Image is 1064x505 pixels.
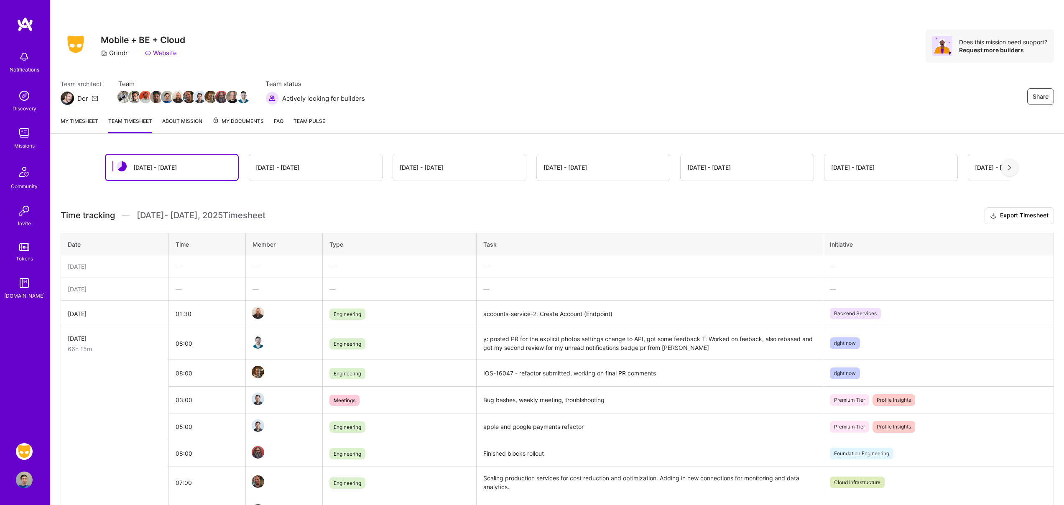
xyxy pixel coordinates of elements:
a: About Mission [162,117,202,133]
a: FAQ [274,117,283,133]
span: right now [830,337,860,349]
td: 08:00 [168,327,245,360]
th: Member [245,233,322,255]
td: 08:00 [168,440,245,467]
a: Website [145,48,177,57]
img: Company Logo [61,33,91,56]
img: Team Member Avatar [252,419,264,432]
img: discovery [16,87,33,104]
span: Engineering [329,448,365,459]
a: Team Member Avatar [253,418,263,433]
img: Invite [16,202,33,219]
span: Team status [265,79,365,88]
h3: Mobile + BE + Cloud [101,35,185,45]
img: Actively looking for builders [265,92,279,105]
img: Team Member Avatar [252,393,264,405]
span: Engineering [329,368,365,379]
img: Grindr: Mobile + BE + Cloud [16,443,33,460]
img: Team Member Avatar [139,91,152,103]
div: 66h 15m [68,344,162,353]
div: — [176,285,239,293]
div: [DOMAIN_NAME] [4,291,45,300]
button: Export Timesheet [985,207,1054,224]
div: Missions [14,141,35,150]
div: [DATE] - [DATE] [400,163,443,172]
a: Team Member Avatar [184,90,194,104]
div: — [830,285,1047,293]
div: Grindr [101,48,128,57]
span: Time tracking [61,210,115,221]
img: Team Member Avatar [150,91,163,103]
a: Team Member Avatar [238,90,249,104]
img: tokens [19,243,29,251]
a: Team Member Avatar [194,90,205,104]
span: Actively looking for builders [282,94,365,103]
td: Finished blocks rollout [477,440,823,467]
td: IOS-16047 - refactor submitted, working on final PR comments [477,360,823,387]
a: Team Member Avatar [129,90,140,104]
a: Team Member Avatar [216,90,227,104]
a: Team timesheet [108,117,152,133]
a: Team Member Avatar [253,474,263,489]
img: Team Architect [61,92,74,105]
img: Team Member Avatar [194,91,206,103]
td: 08:00 [168,360,245,387]
div: — [329,262,469,271]
div: [DATE] - [DATE] [687,163,731,172]
td: apple and google payments refactor [477,413,823,440]
img: Community [14,162,34,182]
span: Team [118,79,249,88]
div: Dor [77,94,88,103]
td: 03:00 [168,387,245,413]
span: Backend Services [830,308,881,319]
a: Team Member Avatar [140,90,151,104]
td: y: posted PR for the explicit photos settings change to API, got some feedback T: Worked on feeba... [477,327,823,360]
span: Cloud Infrastructure [830,477,885,488]
div: — [830,262,1047,271]
div: — [483,262,816,271]
span: Team architect [61,79,102,88]
div: [DATE] - [DATE] [133,163,177,172]
div: Notifications [10,65,39,74]
img: guide book [16,275,33,291]
button: Share [1027,88,1054,105]
img: bell [16,48,33,65]
span: My Documents [212,117,264,126]
span: Engineering [329,309,365,320]
th: Date [61,233,169,255]
img: right [1008,165,1011,171]
div: — [253,262,316,271]
img: User Avatar [16,472,33,488]
span: Foundation Engineering [830,448,893,459]
a: Team Member Avatar [253,392,263,406]
div: [DATE] - [DATE] [831,163,875,172]
div: Community [11,182,38,191]
img: Team Member Avatar [215,91,228,103]
div: [DATE] - [DATE] [256,163,299,172]
i: icon Mail [92,95,98,102]
a: Team Pulse [293,117,325,133]
th: Initiative [823,233,1054,255]
span: right now [830,367,860,379]
img: Team Member Avatar [226,91,239,103]
td: Bug bashes, weekly meeting, troublshooting [477,387,823,413]
a: Team Member Avatar [205,90,216,104]
a: Team Member Avatar [253,445,263,459]
div: [DATE] [68,309,162,318]
a: User Avatar [14,472,35,488]
img: logo [17,17,33,32]
img: Team Member Avatar [128,91,141,103]
span: Share [1033,92,1049,101]
th: Time [168,233,245,255]
span: Engineering [329,421,365,433]
a: Team Member Avatar [227,90,238,104]
a: Team Member Avatar [253,365,263,379]
th: Task [477,233,823,255]
div: [DATE] - [DATE] [975,163,1018,172]
div: [DATE] [68,334,162,343]
td: Scaling production services for cost reduction and optimization. Adding in new connections for mo... [477,467,823,498]
div: — [329,285,469,293]
td: 07:00 [168,467,245,498]
i: icon Download [990,212,997,220]
div: [DATE] [68,262,162,271]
